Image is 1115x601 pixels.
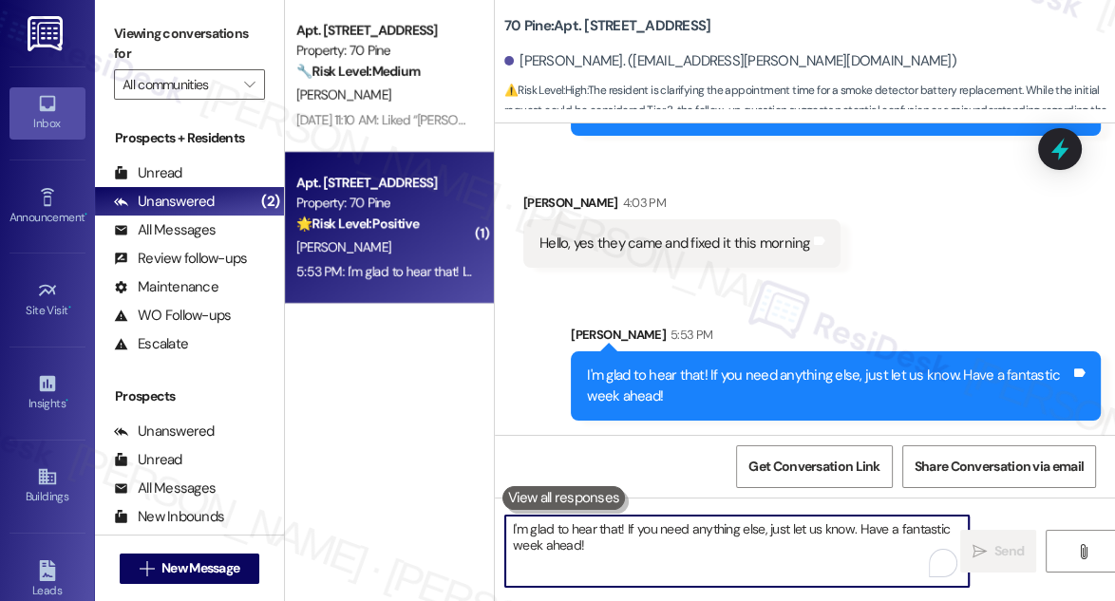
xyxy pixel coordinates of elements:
div: I'm glad to hear that! If you need anything else, just let us know. Have a fantastic week ahead! [587,366,1070,406]
span: Get Conversation Link [748,457,879,477]
div: Prospects + Residents [95,128,284,148]
a: Site Visit • [9,274,85,326]
img: ResiDesk Logo [28,16,66,51]
div: Prospects [95,386,284,406]
div: Property: 70 Pine [296,41,472,61]
div: New Inbounds [114,507,224,527]
button: Send [960,530,1036,573]
label: Viewing conversations for [114,19,265,69]
span: • [85,208,87,221]
button: Share Conversation via email [902,445,1096,488]
span: • [68,301,71,314]
span: [PERSON_NAME] [296,86,391,103]
strong: ⚠️ Risk Level: High [504,83,586,98]
div: Maintenance [114,277,218,297]
i:  [973,544,987,559]
div: 5:53 PM [666,325,712,345]
div: Review follow-ups [114,249,247,269]
i:  [1076,544,1090,559]
i:  [244,77,255,92]
div: Escalate [114,334,188,354]
input: All communities [123,69,235,100]
span: Share Conversation via email [915,457,1084,477]
div: Apt. [STREET_ADDRESS] [296,173,472,193]
div: Unread [114,450,182,470]
a: Insights • [9,367,85,419]
div: All Messages [114,220,216,240]
div: Unanswered [114,192,215,212]
span: • [66,394,68,407]
span: [PERSON_NAME] [296,238,391,255]
div: 5:53 PM: I'm glad to hear that! If you need anything else, just let us know. Have a fantastic wee... [296,263,860,280]
span: Send [994,541,1024,561]
i:  [140,561,154,576]
a: Inbox [9,87,85,139]
textarea: To enrich screen reader interactions, please activate Accessibility in Grammarly extension settings [505,516,969,587]
div: All Messages [114,479,216,498]
div: Hello, yes they came and fixed it this morning [539,234,810,254]
button: New Message [120,554,260,584]
strong: 🔧 Risk Level: Medium [296,63,420,80]
div: Apt. [STREET_ADDRESS] [296,21,472,41]
div: [PERSON_NAME]. ([EMAIL_ADDRESS][PERSON_NAME][DOMAIN_NAME]) [504,51,956,71]
div: (2) [256,187,284,216]
div: Unread [114,163,182,183]
button: Get Conversation Link [736,445,892,488]
span: New Message [161,558,239,578]
div: Property: 70 Pine [296,193,472,213]
div: Unanswered [114,422,215,441]
span: : The resident is clarifying the appointment time for a smoke detector battery replacement. While... [504,81,1115,162]
div: WO Follow-ups [114,306,231,326]
div: 4:03 PM [618,193,666,213]
div: [PERSON_NAME] [523,193,841,219]
div: [PERSON_NAME] [571,325,1101,351]
b: 70 Pine: Apt. [STREET_ADDRESS] [504,16,710,36]
a: Buildings [9,460,85,512]
strong: 🌟 Risk Level: Positive [296,215,419,232]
